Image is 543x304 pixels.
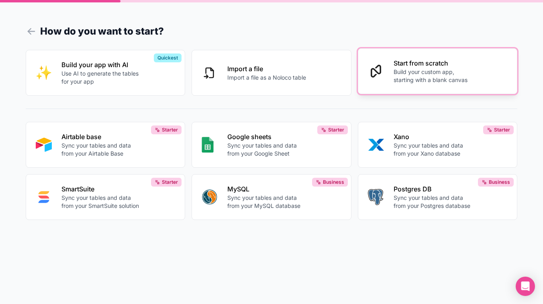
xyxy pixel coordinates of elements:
p: Xano [394,132,475,142]
p: Import a file [227,64,306,74]
p: Sync your tables and data from your Google Sheet [227,142,309,158]
p: Airtable base [61,132,143,142]
img: XANO [368,137,384,153]
button: AIRTABLEAirtable baseSync your tables and data from your Airtable BaseStarter [26,122,185,168]
span: Starter [494,127,510,133]
button: SMART_SUITESmartSuiteSync your tables and data from your SmartSuite solutionStarter [26,174,185,220]
p: Import a file as a Noloco table [227,74,306,82]
p: Start from scratch [394,58,475,68]
span: Business [489,179,510,185]
button: MYSQLMySQLSync your tables and data from your MySQL databaseBusiness [192,174,351,220]
p: Sync your tables and data from your Xano database [394,142,475,158]
p: Postgres DB [394,184,475,194]
p: MySQL [227,184,309,194]
span: Starter [328,127,344,133]
button: POSTGRESPostgres DBSync your tables and data from your Postgres databaseBusiness [358,174,517,220]
p: Google sheets [227,132,309,142]
p: Sync your tables and data from your MySQL database [227,194,309,210]
p: Use AI to generate the tables for your app [61,70,143,86]
button: INTERNAL_WITH_AIBuild your app with AIUse AI to generate the tables for your appQuickest [26,50,185,96]
button: GOOGLE_SHEETSGoogle sheetsSync your tables and data from your Google SheetStarter [192,122,351,168]
button: Start from scratchBuild your custom app, starting with a blank canvas [358,48,517,94]
img: POSTGRES [368,189,384,205]
span: Business [323,179,344,185]
div: Open Intercom Messenger [516,277,535,296]
img: GOOGLE_SHEETS [202,137,213,153]
img: INTERNAL_WITH_AI [36,65,52,81]
img: SMART_SUITE [36,189,52,205]
div: Quickest [154,53,182,62]
p: Build your app with AI [61,60,143,70]
h1: How do you want to start? [26,24,517,39]
p: SmartSuite [61,184,143,194]
button: Import a fileImport a file as a Noloco table [192,50,351,96]
span: Starter [162,179,178,185]
span: Starter [162,127,178,133]
p: Sync your tables and data from your Postgres database [394,194,475,210]
p: Sync your tables and data from your SmartSuite solution [61,194,143,210]
p: Sync your tables and data from your Airtable Base [61,142,143,158]
img: AIRTABLE [36,137,52,153]
p: Build your custom app, starting with a blank canvas [394,68,475,84]
button: XANOXanoSync your tables and data from your Xano databaseStarter [358,122,517,168]
img: MYSQL [202,189,218,205]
